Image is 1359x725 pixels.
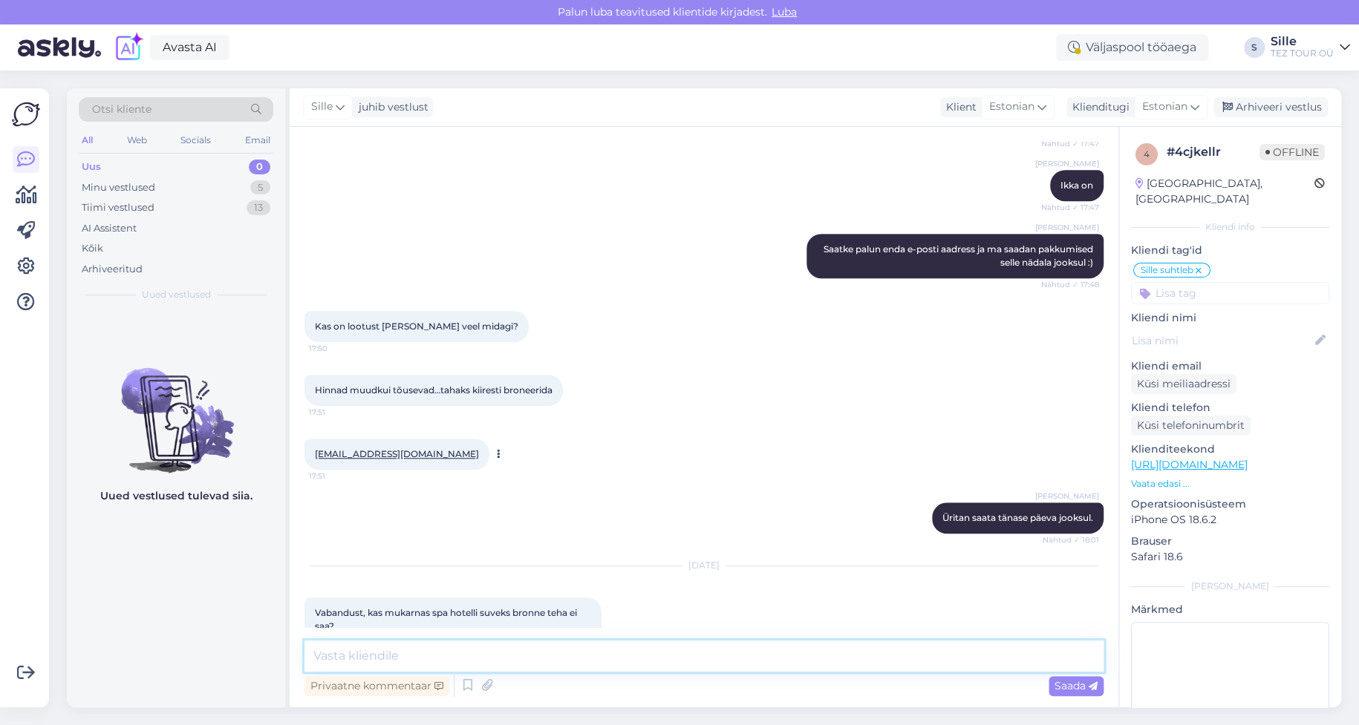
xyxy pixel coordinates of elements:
span: Üritan saata tänase päeva jooksul. [942,512,1093,523]
a: SilleTEZ TOUR OÜ [1271,36,1350,59]
div: Socials [177,131,214,150]
span: [PERSON_NAME] [1035,491,1099,502]
span: Luba [767,5,801,19]
span: Estonian [989,99,1034,115]
div: Arhiveeri vestlus [1213,97,1328,117]
div: 13 [247,200,270,215]
span: Nähtud ✓ 17:47 [1041,202,1099,213]
span: Saatke palun enda e-posti aadress ja ma saadan pakkumised selle nädala jooksul :) [824,243,1095,268]
div: # 4cjkellr [1167,143,1259,161]
p: Kliendi telefon [1131,400,1329,416]
span: Saada [1055,679,1098,692]
div: AI Assistent [82,221,137,236]
div: Küsi meiliaadressi [1131,374,1236,394]
p: Vaata edasi ... [1131,477,1329,491]
span: Offline [1259,144,1325,160]
p: Klienditeekond [1131,442,1329,457]
div: Arhiveeritud [82,262,143,277]
span: 17:51 [309,407,365,418]
span: Nähtud ✓ 17:47 [1041,138,1099,149]
span: Hinnad muudkui tõusevad…tahaks kiiresti broneerida [315,384,553,396]
p: Kliendi tag'id [1131,243,1329,258]
div: [DATE] [304,559,1104,572]
div: 0 [249,160,270,174]
span: Uued vestlused [142,288,211,301]
a: [EMAIL_ADDRESS][DOMAIN_NAME] [315,448,479,459]
p: Brauser [1131,534,1329,549]
div: juhib vestlust [353,99,428,115]
img: Askly Logo [12,100,40,128]
span: Vabandust, kas mukarnas spa hotelli suveks bronne teha ei saa? [315,607,579,631]
p: Uued vestlused tulevad siia. [100,488,252,504]
span: Nähtud ✓ 17:48 [1041,279,1099,290]
input: Lisa tag [1131,282,1329,304]
img: No chats [67,341,285,475]
div: Email [242,131,273,150]
span: Ikka on [1060,180,1093,191]
span: 4 [1144,148,1150,160]
div: Minu vestlused [82,180,155,195]
div: Kliendi info [1131,220,1329,234]
div: Küsi telefoninumbrit [1131,416,1251,436]
span: [PERSON_NAME] [1035,158,1099,169]
div: Privaatne kommentaar [304,676,449,696]
div: Web [124,131,150,150]
span: Estonian [1142,99,1187,115]
p: iPhone OS 18.6.2 [1131,512,1329,528]
span: Otsi kliente [92,102,151,117]
img: explore-ai [113,32,144,63]
div: Uus [82,160,101,174]
div: [PERSON_NAME] [1131,580,1329,593]
span: Nähtud ✓ 18:01 [1043,534,1099,545]
span: 17:51 [309,470,365,482]
span: Sille suhtleb [1141,266,1193,275]
p: Safari 18.6 [1131,549,1329,565]
input: Lisa nimi [1132,332,1312,349]
span: Sille [311,99,333,115]
p: Operatsioonisüsteem [1131,496,1329,512]
div: TEZ TOUR OÜ [1271,47,1334,59]
div: [GEOGRAPHIC_DATA], [GEOGRAPHIC_DATA] [1135,176,1314,207]
span: [PERSON_NAME] [1035,222,1099,233]
p: Kliendi nimi [1131,310,1329,326]
span: 17:50 [309,343,365,354]
a: Avasta AI [150,35,229,60]
div: S [1244,37,1265,58]
p: Kliendi email [1131,358,1329,374]
div: Klient [940,99,977,115]
p: Märkmed [1131,602,1329,617]
div: Tiimi vestlused [82,200,154,215]
span: Kas on lootust [PERSON_NAME] veel midagi? [315,321,518,332]
a: [URL][DOMAIN_NAME] [1131,458,1248,471]
div: Klienditugi [1066,99,1130,115]
div: Kõik [82,241,103,256]
div: 5 [250,180,270,195]
div: Sille [1271,36,1334,47]
div: Väljaspool tööaega [1056,34,1208,61]
div: All [79,131,96,150]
